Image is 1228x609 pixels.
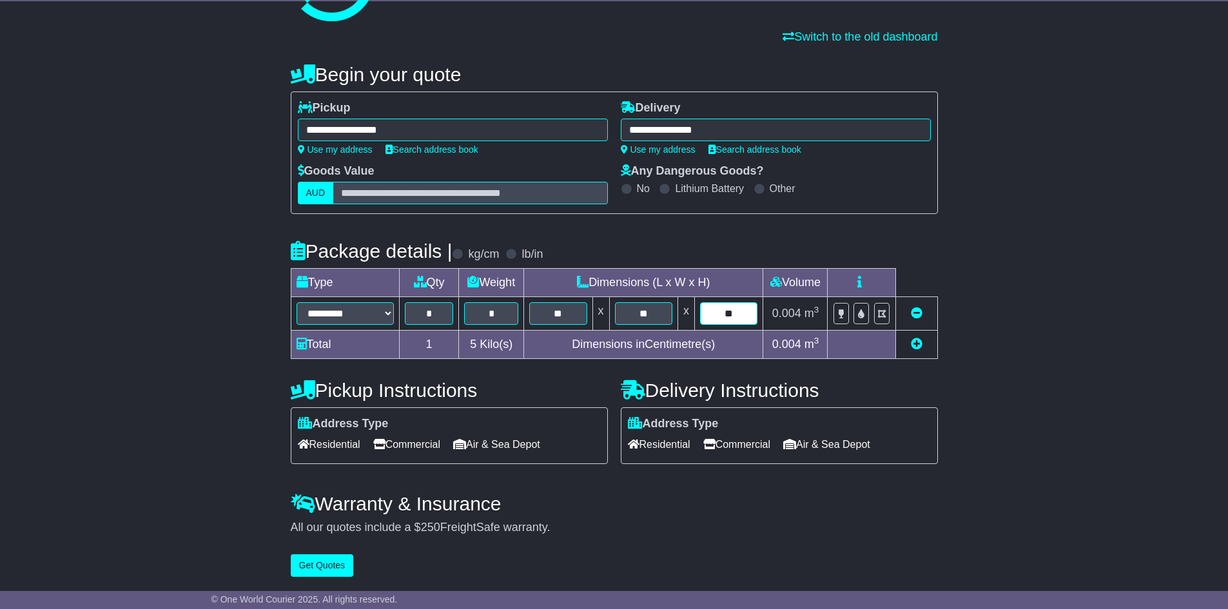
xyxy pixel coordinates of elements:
label: Pickup [298,101,351,115]
span: Residential [628,434,690,454]
td: x [677,297,694,331]
h4: Begin your quote [291,64,938,85]
div: All our quotes include a $ FreightSafe warranty. [291,521,938,535]
a: Use my address [621,144,696,155]
a: Add new item [911,338,922,351]
td: 1 [399,331,459,359]
label: Other [770,182,795,195]
a: Remove this item [911,307,922,320]
span: Commercial [373,434,440,454]
label: Address Type [298,417,389,431]
h4: Delivery Instructions [621,380,938,401]
td: Kilo(s) [459,331,524,359]
label: AUD [298,182,334,204]
td: x [592,297,609,331]
button: Get Quotes [291,554,354,577]
span: m [804,307,819,320]
a: Use my address [298,144,373,155]
td: Volume [763,269,828,297]
h4: Warranty & Insurance [291,493,938,514]
span: 0.004 [772,307,801,320]
span: Air & Sea Depot [453,434,540,454]
span: 5 [470,338,476,351]
span: Air & Sea Depot [783,434,870,454]
h4: Package details | [291,240,453,262]
td: Dimensions (L x W x H) [524,269,763,297]
sup: 3 [814,305,819,314]
label: kg/cm [468,247,499,262]
a: Search address book [385,144,478,155]
span: m [804,338,819,351]
td: Qty [399,269,459,297]
sup: 3 [814,336,819,345]
td: Dimensions in Centimetre(s) [524,331,763,359]
a: Search address book [708,144,801,155]
label: lb/in [521,247,543,262]
label: Any Dangerous Goods? [621,164,764,179]
label: Lithium Battery [675,182,744,195]
label: Delivery [621,101,681,115]
label: No [637,182,650,195]
td: Weight [459,269,524,297]
span: 0.004 [772,338,801,351]
label: Address Type [628,417,719,431]
span: Commercial [703,434,770,454]
span: © One World Courier 2025. All rights reserved. [211,594,398,604]
label: Goods Value [298,164,375,179]
h4: Pickup Instructions [291,380,608,401]
span: Residential [298,434,360,454]
a: Switch to the old dashboard [783,30,937,43]
td: Total [291,331,399,359]
span: 250 [421,521,440,534]
td: Type [291,269,399,297]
